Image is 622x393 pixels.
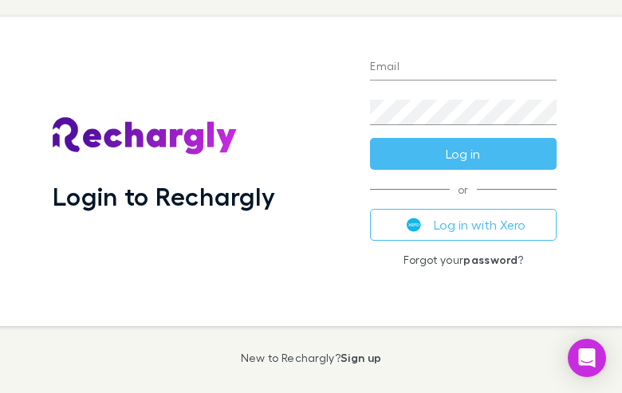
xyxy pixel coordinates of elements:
[407,218,421,232] img: Xero's logo
[370,253,556,266] p: Forgot your ?
[53,181,275,211] h1: Login to Rechargly
[370,138,556,170] button: Log in
[241,352,382,364] p: New to Rechargly?
[568,339,606,377] div: Open Intercom Messenger
[53,117,238,155] img: Rechargly's Logo
[463,253,518,266] a: password
[341,351,381,364] a: Sign up
[370,209,556,241] button: Log in with Xero
[370,189,556,190] span: or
